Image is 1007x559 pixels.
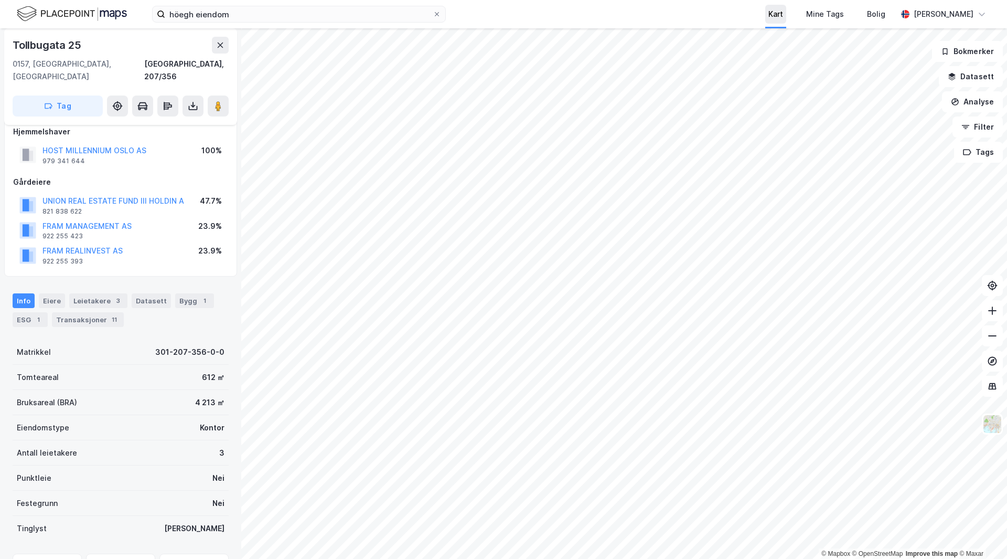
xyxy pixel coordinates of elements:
button: Bokmerker [932,41,1003,62]
div: ESG [13,312,48,327]
div: Tinglyst [17,522,47,535]
button: Tags [954,142,1003,163]
div: Matrikkel [17,346,51,358]
div: Mine Tags [806,8,844,20]
div: Tomteareal [17,371,59,384]
a: Mapbox [821,550,850,557]
div: Eiere [39,293,65,308]
div: Punktleie [17,472,51,484]
img: Z [982,414,1002,434]
div: Nei [212,472,224,484]
div: Datasett [132,293,171,308]
div: Tollbugata 25 [13,37,83,54]
a: Improve this map [906,550,958,557]
img: logo.f888ab2527a4732fd821a326f86c7f29.svg [17,5,127,23]
div: Transaksjoner [52,312,124,327]
div: Bygg [175,293,214,308]
div: 922 255 393 [42,257,83,266]
button: Filter [952,117,1003,138]
div: 3 [113,296,123,306]
button: Analyse [942,91,1003,112]
button: Datasett [939,66,1003,87]
div: 11 [109,314,120,325]
div: Bruksareal (BRA) [17,396,77,409]
div: 1 [199,296,210,306]
div: 3 [219,447,224,459]
div: Nei [212,497,224,510]
a: OpenStreetMap [852,550,903,557]
div: Gårdeiere [13,176,228,188]
div: 23.9% [198,220,222,233]
div: 612 ㎡ [202,371,224,384]
div: [PERSON_NAME] [164,522,224,535]
div: Bolig [867,8,885,20]
div: [PERSON_NAME] [914,8,973,20]
div: Kontrollprogram for chat [955,509,1007,559]
div: 23.9% [198,245,222,257]
button: Tag [13,96,103,117]
div: Leietakere [69,293,127,308]
div: 979 341 644 [42,157,85,165]
div: Kontor [200,421,224,434]
div: Antall leietakere [17,447,77,459]
div: 100% [201,144,222,157]
div: Eiendomstype [17,421,69,434]
div: 0157, [GEOGRAPHIC_DATA], [GEOGRAPHIC_DATA] [13,58,144,83]
div: 821 838 622 [42,207,82,216]
div: 1 [33,314,44,325]
div: [GEOGRAPHIC_DATA], 207/356 [144,58,229,83]
div: Kart [768,8,783,20]
div: Festegrunn [17,497,58,510]
div: 922 255 423 [42,232,83,240]
div: 47.7% [200,195,222,207]
iframe: Chat Widget [955,509,1007,559]
input: Søk på adresse, matrikkel, gårdeiere, leietakere eller personer [165,6,433,22]
div: 301-207-356-0-0 [155,346,224,358]
div: Hjemmelshaver [13,125,228,138]
div: Info [13,293,35,308]
div: 4 213 ㎡ [195,396,224,409]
